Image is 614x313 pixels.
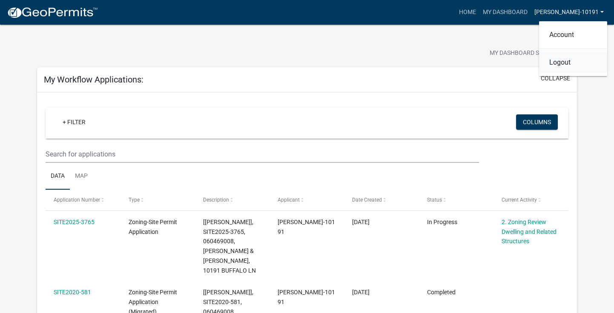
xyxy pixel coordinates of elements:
[129,219,177,235] span: Zoning-Site Permit Application
[56,114,92,130] a: + Filter
[493,190,568,210] datatable-header-cell: Current Activity
[539,21,607,76] div: [PERSON_NAME]-10191
[46,145,479,163] input: Search for applications
[54,219,95,225] a: SITE2025-3765
[502,197,537,203] span: Current Activity
[539,52,607,73] a: Logout
[502,219,557,245] a: 2. Zoning Review Dwelling and Related Structures
[270,190,344,210] datatable-header-cell: Applicant
[427,197,442,203] span: Status
[46,163,70,190] a: Data
[70,163,93,190] a: Map
[203,219,256,274] span: [Wayne Leitheiser], SITE2025-3765, 060469008, PAUL J & DEBRA L OTT, 10191 BUFFALO LN
[54,289,91,296] a: SITE2020-581
[352,197,382,203] span: Date Created
[352,219,370,225] span: 07/26/2025
[54,197,100,203] span: Application Number
[539,25,607,45] a: Account
[278,219,335,235] span: Ott-10191
[516,114,558,130] button: Columns
[46,190,120,210] datatable-header-cell: Application Number
[278,197,300,203] span: Applicant
[278,289,335,305] span: Ott-10191
[490,48,563,59] span: My Dashboard Settings
[203,197,229,203] span: Description
[352,289,370,296] span: 06/07/2020
[456,4,479,20] a: Home
[483,45,582,62] button: My Dashboard Settingssettings
[531,4,607,20] a: [PERSON_NAME]-10191
[44,74,143,85] h5: My Workflow Applications:
[427,289,456,296] span: Completed
[427,219,457,225] span: In Progress
[129,197,140,203] span: Type
[195,190,270,210] datatable-header-cell: Description
[419,190,493,210] datatable-header-cell: Status
[344,190,419,210] datatable-header-cell: Date Created
[479,4,531,20] a: My Dashboard
[541,74,570,83] button: collapse
[120,190,195,210] datatable-header-cell: Type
